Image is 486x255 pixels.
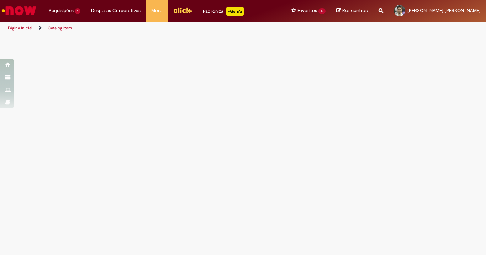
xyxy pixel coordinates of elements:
p: +GenAi [226,7,244,16]
a: Rascunhos [336,7,368,14]
span: Favoritos [297,7,317,14]
span: 12 [318,8,326,14]
span: Despesas Corporativas [91,7,141,14]
span: [PERSON_NAME] [PERSON_NAME] [407,7,481,13]
span: 1 [75,8,80,14]
img: click_logo_yellow_360x200.png [173,5,192,16]
span: More [151,7,162,14]
div: Padroniza [203,7,244,16]
span: Rascunhos [342,7,368,14]
a: Catalog Item [48,25,72,31]
span: Requisições [49,7,74,14]
img: ServiceNow [1,4,37,18]
ul: Trilhas de página [5,22,319,35]
a: Página inicial [8,25,32,31]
